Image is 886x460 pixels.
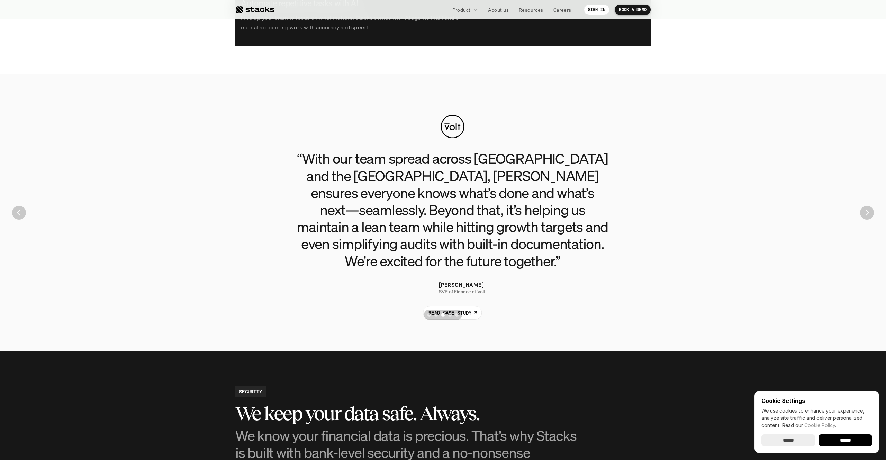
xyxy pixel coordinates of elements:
button: Scroll to page 1 [424,310,433,320]
p: Resources [519,6,543,14]
p: SVP of Finance at Volt [439,289,486,295]
button: Previous [12,206,26,220]
p: About us [488,6,509,14]
a: Cookie Policy [804,422,835,428]
a: Resources [515,3,548,16]
a: Careers [549,3,576,16]
p: [PERSON_NAME] [439,281,484,289]
button: Scroll to page 3 [440,310,446,320]
p: SIGN IN [588,7,606,12]
span: Read our . [782,422,836,428]
button: Scroll to page 5 [453,310,462,320]
button: Scroll to page 4 [446,310,453,320]
p: READ CASE STUDY [428,309,471,316]
a: BOOK A DEMO [615,5,651,15]
img: Next Arrow [860,206,874,220]
img: Back Arrow [12,206,26,220]
p: We use cookies to enhance your experience, analyze site traffic and deliver personalized content. [761,407,872,429]
p: BOOK A DEMO [619,7,647,12]
a: Privacy Policy [82,132,112,137]
a: About us [484,3,513,16]
h2: SECURITY [239,388,262,395]
p: Cookie Settings [761,398,872,404]
a: SIGN IN [584,5,610,15]
p: Careers [553,6,571,14]
button: Next [860,206,874,220]
p: Free up your team to focus on what matters. Stacks comes with AI agents that handle menial accoun... [241,13,466,33]
h3: “With our team spread across [GEOGRAPHIC_DATA] and the [GEOGRAPHIC_DATA], [PERSON_NAME] ensures e... [297,150,608,269]
h3: We keep your data safe. Always. [235,403,581,424]
button: Scroll to page 2 [433,310,440,320]
p: Product [452,6,471,14]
